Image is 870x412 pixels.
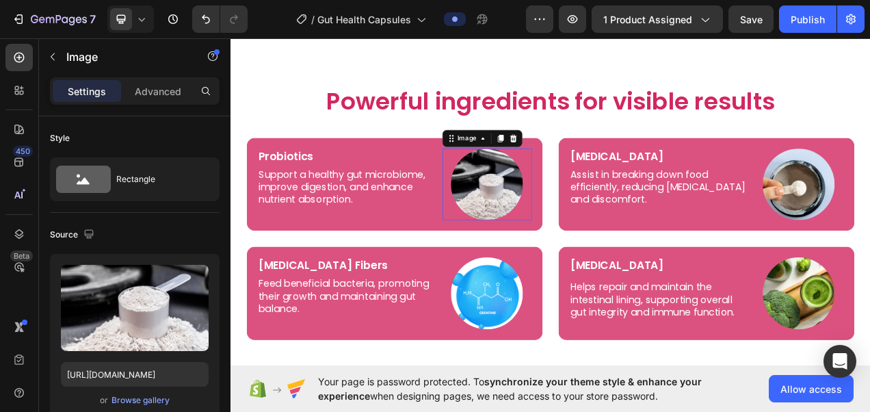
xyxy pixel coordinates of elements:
p: Helps repair and maintain the intestinal lining, supporting overall gut integrity and immune func... [436,318,663,365]
span: or [100,392,108,409]
p: Settings [68,84,106,99]
h2: Powerful ingredients for visible results [21,68,800,107]
p: 7 [90,11,96,27]
div: Rich Text Editor. Editing area: main [434,172,665,222]
div: Beta [10,250,33,261]
span: 1 product assigned [603,12,692,27]
div: Browse gallery [111,394,170,407]
p: [MEDICAL_DATA] Fibers [36,289,263,307]
img: preview-image [61,265,209,351]
button: Save [728,5,774,33]
div: Source [50,226,97,244]
div: Rich Text Editor. Editing area: main [34,311,265,362]
div: Rich Text Editor. Editing area: main [434,316,665,367]
div: Publish [791,12,825,27]
div: Undo/Redo [192,5,248,33]
div: Image [289,129,318,141]
p: Assist in breaking down food efficiently, reducing [MEDICAL_DATA] and discomfort. [436,173,663,221]
button: Publish [779,5,836,33]
input: https://example.com/image.jpg [61,362,209,387]
span: Allow access [780,382,842,396]
p: [MEDICAL_DATA] [436,289,663,307]
p: Probiotics [36,149,263,167]
p: Advanced [135,84,181,99]
div: Style [50,132,70,144]
div: Rich Text Editor. Editing area: main [434,148,665,168]
img: gempages_581797582632649576-1b220b22-dc03-4e45-8f6a-1c5e2b2a6595.png [282,287,375,380]
span: Save [740,14,763,25]
img: gempages_581797582632649576-fe7c5025-3c4a-44ec-8f0b-5f055cf1ac7f.png [282,148,375,240]
div: 450 [13,146,33,157]
span: synchronize your theme style & enhance your experience [318,376,702,402]
button: Allow access [769,375,854,402]
button: 1 product assigned [592,5,723,33]
p: [MEDICAL_DATA] [436,149,663,167]
div: Rich Text Editor. Editing area: main [34,148,265,168]
img: gempages_581797582632649576-2f281e1e-2fe6-401a-bf42-ec135586ccf9.png [683,148,775,240]
iframe: Design area [230,34,870,371]
div: Open Intercom Messenger [823,345,856,378]
p: Image [66,49,183,65]
span: / [311,12,315,27]
span: Your page is password protected. To when designing pages, we need access to your store password. [318,374,755,403]
div: Rich Text Editor. Editing area: main [34,172,265,222]
div: Rectangle [116,164,200,195]
div: Rich Text Editor. Editing area: main [34,287,265,308]
div: Rich Text Editor. Editing area: main [434,287,665,308]
span: Gut Health Capsules [317,12,411,27]
button: 7 [5,5,102,33]
img: gempages_581797582632649576-6aea373f-1116-434a-8fad-b5fb694db3db.png [683,287,775,380]
p: Support a healthy gut microbiome, improve digestion, and enhance nutrient absorption. [36,173,263,221]
button: Browse gallery [111,394,170,407]
p: Feed beneficial bacteria, promoting their growth and maintaining gut balance. [36,313,263,361]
